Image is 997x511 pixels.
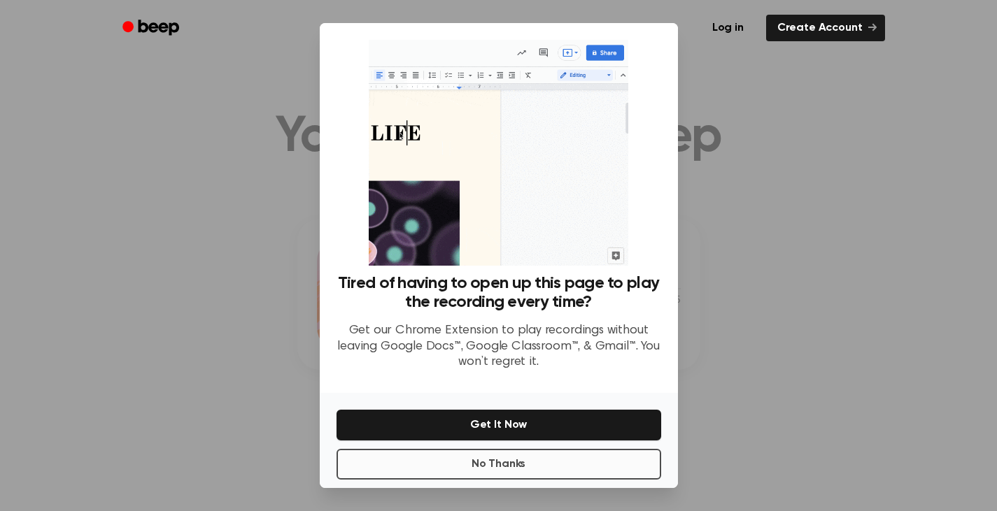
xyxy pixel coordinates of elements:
button: No Thanks [337,449,661,480]
p: Get our Chrome Extension to play recordings without leaving Google Docs™, Google Classroom™, & Gm... [337,323,661,370]
h3: Tired of having to open up this page to play the recording every time? [337,274,661,312]
a: Create Account [766,15,885,41]
a: Log in [698,12,758,44]
a: Beep [113,15,192,42]
button: Get It Now [337,410,661,440]
img: Beep extension in action [369,40,628,266]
